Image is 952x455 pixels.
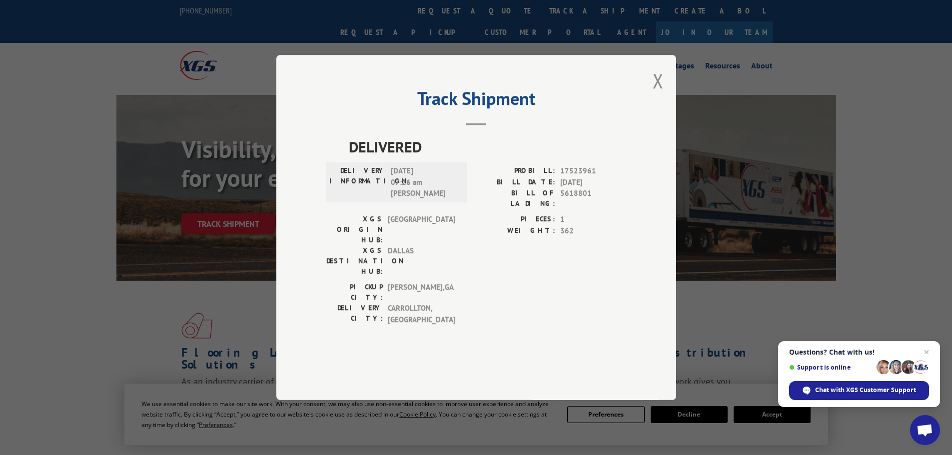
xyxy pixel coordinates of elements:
[789,348,929,356] span: Questions? Chat with us!
[388,245,455,277] span: DALLAS
[476,225,555,237] label: WEIGHT:
[349,135,626,158] span: DELIVERED
[388,303,455,325] span: CARROLLTON , [GEOGRAPHIC_DATA]
[326,303,383,325] label: DELIVERY CITY:
[910,415,940,445] div: Open chat
[560,177,626,188] span: [DATE]
[815,386,916,395] span: Chat with XGS Customer Support
[476,188,555,209] label: BILL OF LADING:
[326,282,383,303] label: PICKUP CITY:
[476,165,555,177] label: PROBILL:
[653,67,664,94] button: Close modal
[560,188,626,209] span: 5618801
[789,381,929,400] div: Chat with XGS Customer Support
[326,214,383,245] label: XGS ORIGIN HUB:
[388,214,455,245] span: [GEOGRAPHIC_DATA]
[560,225,626,237] span: 362
[329,165,386,199] label: DELIVERY INFORMATION:
[789,364,873,371] span: Support is online
[388,282,455,303] span: [PERSON_NAME] , GA
[326,245,383,277] label: XGS DESTINATION HUB:
[560,214,626,225] span: 1
[391,165,458,199] span: [DATE] 07:26 am [PERSON_NAME]
[476,177,555,188] label: BILL DATE:
[476,214,555,225] label: PIECES:
[560,165,626,177] span: 17523961
[921,346,933,358] span: Close chat
[326,91,626,110] h2: Track Shipment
